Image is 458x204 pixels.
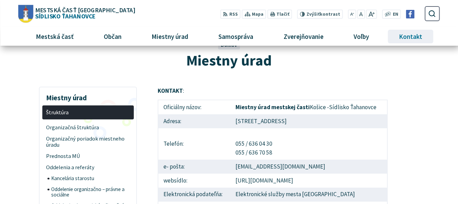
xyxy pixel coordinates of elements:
[158,87,388,96] p: :
[158,100,230,114] td: Oficiálny názov:
[47,173,134,184] a: Kancelária starostu
[186,51,272,70] span: Miestny úrad
[230,100,388,114] td: Košice -Sídlisko Ťahanovce
[46,133,130,150] span: Organizačný poriadok miestneho úradu
[297,10,343,19] button: Zvýšiťkontrast
[42,150,134,162] a: Prednosta MÚ
[351,27,371,46] span: Voľby
[51,173,130,184] span: Kancelária starostu
[281,27,326,46] span: Zverejňovanie
[366,10,377,19] button: Zväčšiť veľkosť písma
[306,11,320,17] span: Zvýšiť
[158,128,230,160] td: Telefón:
[230,114,388,128] td: [STREET_ADDRESS]
[271,27,336,46] a: Zverejňovanie
[42,89,134,103] h3: Miestny úrad
[306,12,340,17] span: kontrast
[158,160,230,174] td: e- pošta:
[206,27,266,46] a: Samospráva
[406,10,415,18] img: Prejsť na Facebook stránku
[35,7,135,13] span: Mestská časť [GEOGRAPHIC_DATA]
[42,105,134,119] a: Štruktúra
[229,11,238,18] span: RSS
[158,114,230,128] td: Adresa:
[42,133,134,150] a: Organizačný poriadok miestneho úradu
[158,188,230,202] td: Elektronická podateľňa:
[91,27,134,46] a: Občan
[341,27,381,46] a: Voľby
[33,27,76,46] span: Mestská časť
[220,10,240,19] a: RSS
[386,27,434,46] a: Kontakt
[230,174,388,188] td: [URL][DOMAIN_NAME]
[46,150,130,162] span: Prednosta MÚ
[101,27,124,46] span: Občan
[235,190,355,198] a: Elektronické služby mesta [GEOGRAPHIC_DATA]
[230,160,388,174] td: [EMAIL_ADDRESS][DOMAIN_NAME]
[46,107,130,118] span: Štruktúra
[139,27,201,46] a: Miestny úrad
[47,184,134,201] a: Oddelenie organizačno – právne a sociálne
[51,184,130,201] span: Oddelenie organizačno – právne a sociálne
[18,5,33,23] img: Prejsť na domovskú stránku
[158,174,230,188] td: websídlo:
[252,11,263,18] span: Mapa
[221,42,237,48] a: Domov
[149,27,191,46] span: Miestny úrad
[18,5,135,23] a: Logo Sídlisko Ťahanovce, prejsť na domovskú stránku.
[391,11,400,18] a: EN
[393,11,398,18] span: EN
[242,10,266,19] a: Mapa
[235,140,272,147] a: 055 / 636 04 30
[42,122,134,133] a: Organizačná štruktúra
[46,122,130,133] span: Organizačná štruktúra
[267,10,292,19] button: Tlačiť
[348,10,356,19] button: Zmenšiť veľkosť písma
[24,27,86,46] a: Mestská časť
[396,27,425,46] span: Kontakt
[46,162,130,173] span: Oddelenia a referáty
[216,27,256,46] span: Samospráva
[235,149,272,156] a: 055 / 636 70 58
[357,10,365,19] button: Nastaviť pôvodnú veľkosť písma
[158,87,183,94] strong: KONTAKT
[276,12,289,17] span: Tlačiť
[33,7,135,19] span: Sídlisko Ťahanovce
[42,162,134,173] a: Oddelenia a referáty
[235,103,310,111] strong: Miestny úrad mestskej časti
